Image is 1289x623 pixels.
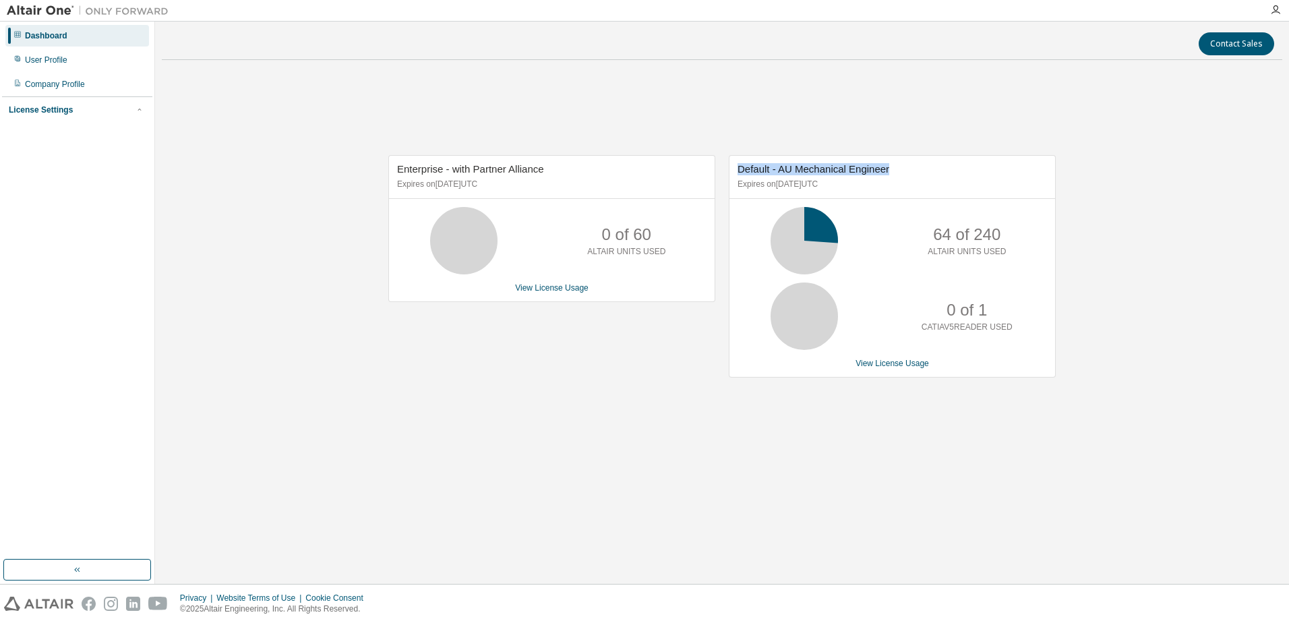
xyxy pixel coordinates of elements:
[933,223,1000,246] p: 64 of 240
[602,223,651,246] p: 0 of 60
[928,246,1006,258] p: ALTAIR UNITS USED
[587,246,665,258] p: ALTAIR UNITS USED
[25,55,67,65] div: User Profile
[104,597,118,611] img: instagram.svg
[856,359,929,368] a: View License Usage
[9,105,73,115] div: License Settings
[738,163,889,175] span: Default - AU Mechanical Engineer
[25,30,67,41] div: Dashboard
[7,4,175,18] img: Altair One
[515,283,589,293] a: View License Usage
[148,597,168,611] img: youtube.svg
[180,603,371,615] p: © 2025 Altair Engineering, Inc. All Rights Reserved.
[25,79,85,90] div: Company Profile
[947,299,987,322] p: 0 of 1
[305,593,371,603] div: Cookie Consent
[738,179,1044,190] p: Expires on [DATE] UTC
[397,179,703,190] p: Expires on [DATE] UTC
[397,163,544,175] span: Enterprise - with Partner Alliance
[126,597,140,611] img: linkedin.svg
[4,597,73,611] img: altair_logo.svg
[82,597,96,611] img: facebook.svg
[922,322,1013,333] p: CATIAV5READER USED
[1199,32,1274,55] button: Contact Sales
[180,593,216,603] div: Privacy
[216,593,305,603] div: Website Terms of Use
